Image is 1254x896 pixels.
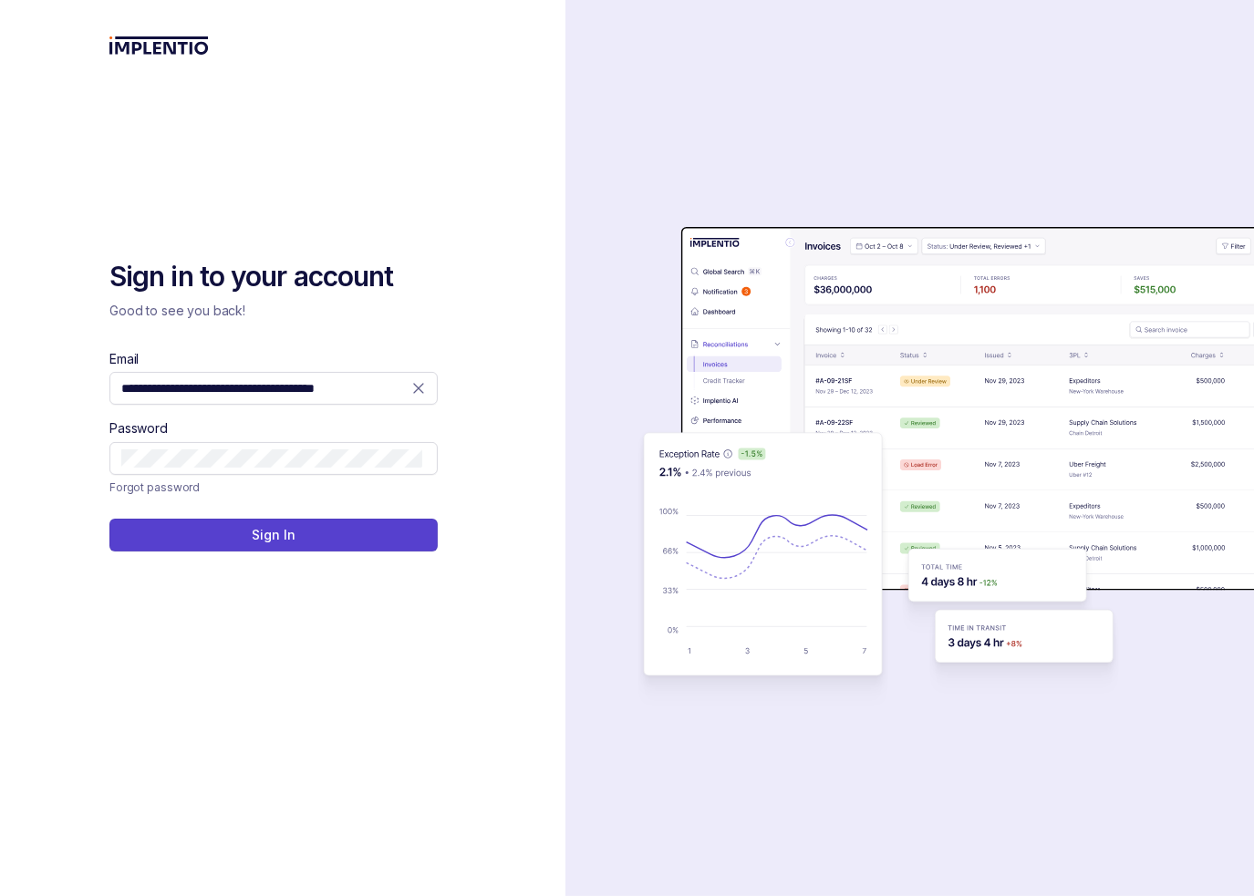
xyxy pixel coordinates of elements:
a: Link Forgot password [109,479,200,497]
h2: Sign in to your account [109,259,438,295]
label: Password [109,419,168,438]
p: Forgot password [109,479,200,497]
button: Sign In [109,519,438,551]
p: Sign In [252,526,295,544]
label: Email [109,350,139,368]
p: Good to see you back! [109,302,438,320]
img: logo [109,36,209,55]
